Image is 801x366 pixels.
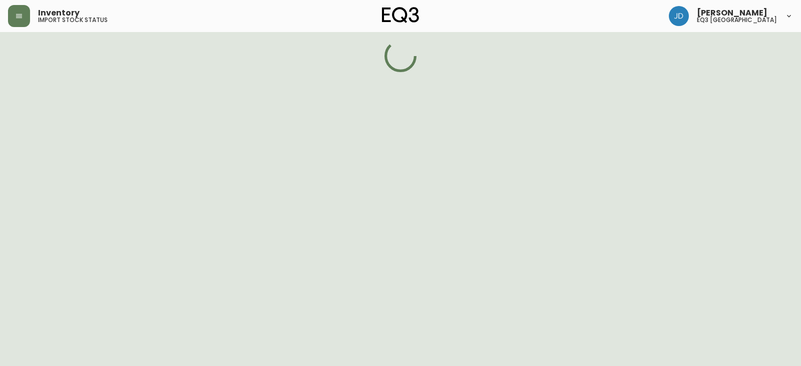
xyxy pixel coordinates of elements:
span: [PERSON_NAME] [697,9,767,17]
span: Inventory [38,9,80,17]
img: logo [382,7,419,23]
h5: import stock status [38,17,108,23]
img: 7c567ac048721f22e158fd313f7f0981 [669,6,689,26]
h5: eq3 [GEOGRAPHIC_DATA] [697,17,777,23]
